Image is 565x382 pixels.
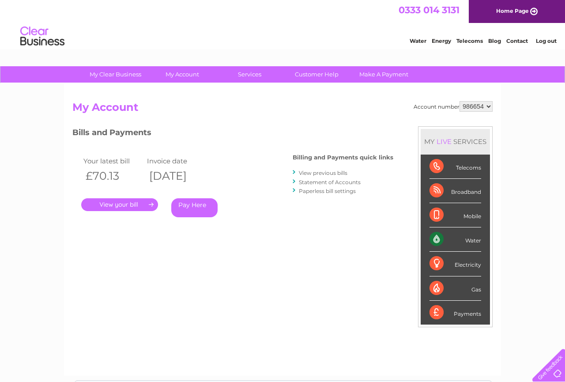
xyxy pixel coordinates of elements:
div: MY SERVICES [421,129,490,154]
a: 0333 014 3131 [399,4,460,15]
td: Invoice date [145,155,208,167]
h3: Bills and Payments [72,126,393,142]
div: Telecoms [429,155,481,179]
div: Water [429,227,481,252]
a: My Account [146,66,219,83]
div: Mobile [429,203,481,227]
img: logo.png [20,23,65,50]
a: . [81,198,158,211]
a: Paperless bill settings [299,188,356,194]
a: Telecoms [456,38,483,44]
div: Clear Business is a trading name of Verastar Limited (registered in [GEOGRAPHIC_DATA] No. 3667643... [75,5,492,43]
div: Payments [429,301,481,325]
a: Contact [506,38,528,44]
a: View previous bills [299,170,347,176]
div: Account number [414,101,493,112]
a: Log out [536,38,557,44]
a: Blog [488,38,501,44]
div: Gas [429,276,481,301]
a: Statement of Accounts [299,179,361,185]
a: Services [213,66,286,83]
a: Pay Here [171,198,218,217]
h2: My Account [72,101,493,118]
div: Electricity [429,252,481,276]
a: Make A Payment [347,66,420,83]
a: Energy [432,38,451,44]
div: Broadband [429,179,481,203]
div: LIVE [435,137,453,146]
th: [DATE] [145,167,208,185]
td: Your latest bill [81,155,145,167]
h4: Billing and Payments quick links [293,154,393,161]
a: My Clear Business [79,66,152,83]
a: Water [410,38,426,44]
th: £70.13 [81,167,145,185]
a: Customer Help [280,66,353,83]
